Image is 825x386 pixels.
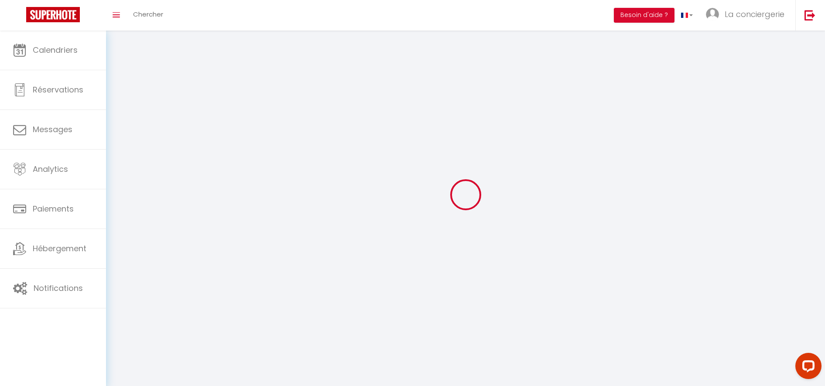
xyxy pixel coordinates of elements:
[614,8,674,23] button: Besoin d'aide ?
[133,10,163,19] span: Chercher
[33,44,78,55] span: Calendriers
[26,7,80,22] img: Super Booking
[33,124,72,135] span: Messages
[725,9,784,20] span: La conciergerie
[33,243,86,254] span: Hébergement
[706,8,719,21] img: ...
[804,10,815,20] img: logout
[33,84,83,95] span: Réservations
[34,283,83,294] span: Notifications
[33,203,74,214] span: Paiements
[788,349,825,386] iframe: LiveChat chat widget
[33,164,68,174] span: Analytics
